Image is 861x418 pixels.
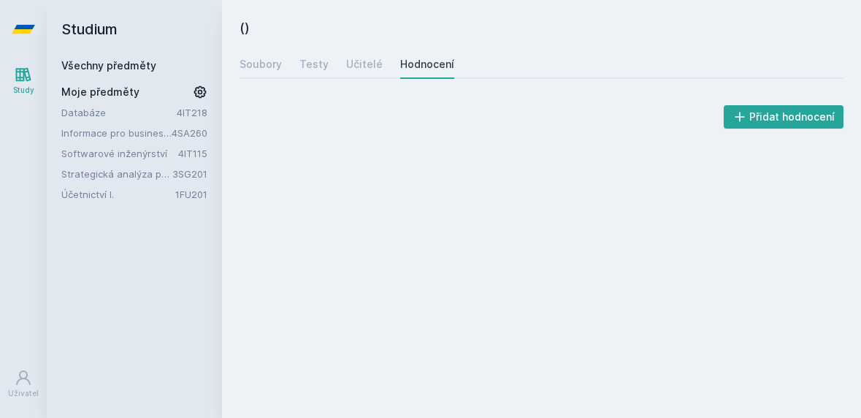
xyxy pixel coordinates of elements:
[61,59,156,72] a: Všechny předměty
[724,105,844,129] button: Přidat hodnocení
[299,50,329,79] a: Testy
[178,148,207,159] a: 4IT115
[3,362,44,406] a: Uživatel
[8,388,39,399] div: Uživatel
[61,85,139,99] span: Moje předměty
[61,167,172,181] a: Strategická analýza pro informatiky a statistiky
[172,168,207,180] a: 3SG201
[3,58,44,103] a: Study
[61,105,177,120] a: Databáze
[61,146,178,161] a: Softwarové inženýrství
[346,50,383,79] a: Učitelé
[61,126,172,140] a: Informace pro business (v angličtině)
[175,189,207,200] a: 1FU201
[240,57,282,72] div: Soubory
[13,85,34,96] div: Study
[346,57,383,72] div: Učitelé
[240,18,843,38] h2: ()
[240,50,282,79] a: Soubory
[299,57,329,72] div: Testy
[177,107,207,118] a: 4IT218
[172,127,207,139] a: 4SA260
[400,50,454,79] a: Hodnocení
[61,187,175,202] a: Účetnictví I.
[400,57,454,72] div: Hodnocení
